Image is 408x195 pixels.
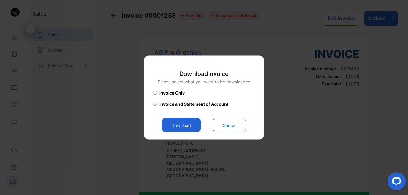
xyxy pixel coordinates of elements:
span: Invoice Only [159,90,185,96]
span: Invoice and Statement of Account [159,101,228,107]
p: Download Invoice [158,69,251,78]
button: Download [162,118,201,132]
iframe: LiveChat chat widget [383,170,408,195]
p: Please select what you want to be downloaded [158,79,251,85]
button: Cancel [213,118,246,132]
